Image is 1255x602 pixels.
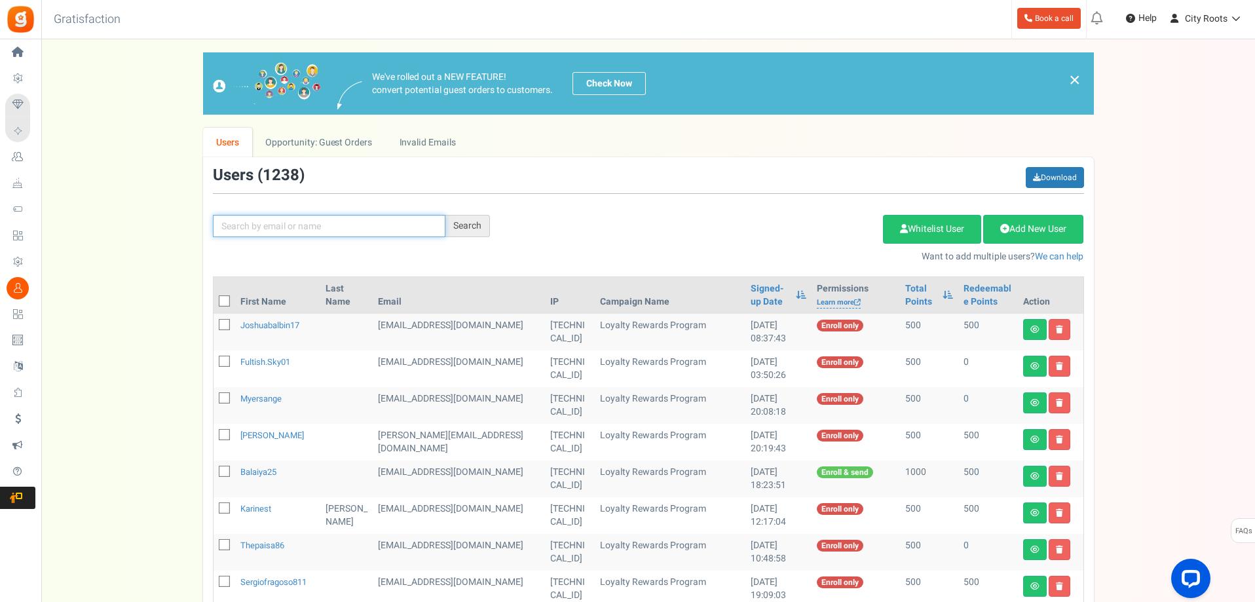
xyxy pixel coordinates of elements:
td: 500 [900,350,958,387]
span: Enroll only [817,393,863,405]
td: [TECHNICAL_ID] [545,497,595,534]
td: Loyalty Rewards Program [595,461,745,497]
span: Enroll only [817,540,863,552]
span: City Roots [1185,12,1227,26]
td: Loyalty Rewards Program [595,424,745,461]
a: Opportunity: Guest Orders [252,128,385,157]
td: [TECHNICAL_ID] [545,424,595,461]
span: Help [1135,12,1157,25]
td: [DATE] 20:08:18 [745,387,812,424]
i: View details [1030,399,1040,407]
span: Enroll only [817,576,863,588]
a: Download [1026,167,1084,188]
i: Delete user [1056,546,1063,554]
a: joshuabalbin17 [240,319,299,331]
td: [PERSON_NAME] [320,497,373,534]
td: [TECHNICAL_ID] [545,534,595,571]
a: × [1069,72,1081,88]
td: [EMAIL_ADDRESS][DOMAIN_NAME] [373,497,544,534]
span: Enroll & send [817,466,873,478]
a: Karinest [240,502,271,515]
a: Users [203,128,253,157]
a: [PERSON_NAME] [240,429,304,442]
i: View details [1030,546,1040,554]
a: myersange [240,392,282,405]
a: balaiya25 [240,466,276,478]
input: Search by email or name [213,215,445,237]
td: [DATE] 12:17:04 [745,497,812,534]
a: Total Points [905,282,936,309]
i: Delete user [1056,399,1063,407]
p: Want to add multiple users? [510,250,1084,263]
p: We've rolled out a NEW FEATURE! convert potential guest orders to customers. [372,71,553,97]
td: [TECHNICAL_ID] [545,314,595,350]
td: [TECHNICAL_ID] [545,461,595,497]
td: 500 [900,424,958,461]
td: 0 [958,387,1018,424]
td: [TECHNICAL_ID] [545,387,595,424]
td: General [373,461,544,497]
span: Enroll only [817,320,863,331]
span: FAQs [1235,519,1252,544]
th: Action [1018,277,1083,314]
td: 1000 [900,461,958,497]
th: Email [373,277,544,314]
td: 500 [900,387,958,424]
td: [DATE] 20:19:43 [745,424,812,461]
a: Invalid Emails [386,128,469,157]
img: Gratisfaction [6,5,35,34]
th: Permissions [812,277,900,314]
td: 500 [958,461,1018,497]
td: 500 [900,534,958,571]
span: 1238 [263,164,299,187]
td: [DATE] 08:37:43 [745,314,812,350]
i: View details [1030,472,1040,480]
i: View details [1030,582,1040,590]
img: images [337,81,362,109]
td: 500 [958,314,1018,350]
th: First Name [235,277,320,314]
th: Campaign Name [595,277,745,314]
td: General [373,350,544,387]
a: We can help [1035,250,1083,263]
i: Delete user [1056,582,1063,590]
td: 0 [958,350,1018,387]
span: Enroll only [817,503,863,515]
th: IP [545,277,595,314]
i: Delete user [1056,326,1063,333]
a: Learn more [817,297,861,309]
td: General [373,387,544,424]
td: [DATE] 03:50:26 [745,350,812,387]
td: [DATE] 10:48:58 [745,534,812,571]
th: Last Name [320,277,373,314]
td: Loyalty Rewards Program [595,497,745,534]
img: images [213,62,321,105]
td: Loyalty Rewards Program [595,314,745,350]
h3: Users ( ) [213,167,305,184]
a: Redeemable Points [964,282,1013,309]
i: View details [1030,326,1040,333]
td: Loyalty Rewards Program [595,350,745,387]
i: Delete user [1056,362,1063,370]
a: Check Now [572,72,646,95]
a: Signed-up Date [751,282,789,309]
td: 500 [958,424,1018,461]
a: Add New User [983,215,1083,244]
td: 500 [958,497,1018,534]
div: Search [445,215,490,237]
i: View details [1030,362,1040,370]
a: Whitelist User [883,215,981,244]
td: Loyalty Rewards Program [595,387,745,424]
a: thepaisa86 [240,539,284,552]
td: Loyalty Rewards Program [595,534,745,571]
h3: Gratisfaction [39,7,135,33]
i: View details [1030,509,1040,517]
i: View details [1030,436,1040,443]
td: 0 [958,534,1018,571]
td: 500 [900,497,958,534]
span: Enroll only [817,356,863,368]
i: Delete user [1056,472,1063,480]
td: General [373,314,544,350]
td: [DATE] 18:23:51 [745,461,812,497]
